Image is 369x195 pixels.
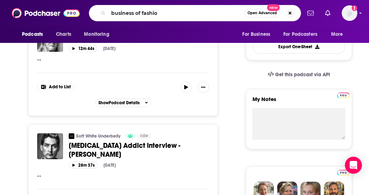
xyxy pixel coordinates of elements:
[248,11,277,15] span: Open Advanced
[345,157,362,174] div: Open Intercom Messenger
[12,6,80,20] img: Podchaser - Follow, Share and Rate Podcasts
[56,29,71,39] span: Charts
[69,133,74,139] img: Soft White Underbelly
[69,45,97,52] button: 12m 44s
[49,84,71,90] span: Add to List
[69,141,180,159] span: [MEDICAL_DATA] Addict interview - [PERSON_NAME]
[38,82,74,93] button: Show More Button
[252,96,345,108] label: My Notes
[252,40,345,54] button: Export One-Sheet
[84,29,109,39] span: Monitoring
[76,133,120,139] a: Soft White Underbelly
[89,5,301,21] div: Search podcasts, credits, & more...
[98,100,140,105] span: Show Podcast Details
[275,72,330,78] span: Get this podcast via API
[22,29,43,39] span: Podcasts
[337,93,350,98] img: Podchaser Pro
[337,169,350,175] a: Pro website
[37,133,63,159] img: Fentanyl Addict interview - Henry
[69,162,98,168] button: 28m 37s
[337,170,350,175] img: Podchaser Pro
[108,7,244,19] input: Search podcasts, credits, & more...
[79,28,118,41] button: open menu
[342,5,357,21] span: Logged in as AtriaBooks
[326,28,352,41] button: open menu
[103,163,116,168] div: [DATE]
[237,28,279,41] button: open menu
[352,5,357,11] svg: Add a profile image
[305,7,317,19] a: Show notifications dropdown
[342,5,357,21] button: Show profile menu
[17,28,52,41] button: open menu
[69,141,209,159] a: [MEDICAL_DATA] Addict interview - [PERSON_NAME]
[262,66,336,83] a: Get this podcast via API
[267,4,280,11] span: New
[322,7,333,19] a: Show notifications dropdown
[198,82,209,93] button: Show More Button
[337,91,350,98] a: Pro website
[242,29,270,39] span: For Business
[279,28,328,41] button: open menu
[342,5,357,21] img: User Profile
[103,46,115,51] div: [DATE]
[37,174,41,181] span: " "
[244,9,280,17] button: Open AdvancedNew
[140,133,148,140] span: Idle
[37,58,41,65] span: " "
[331,29,343,39] span: More
[51,28,75,41] a: Charts
[283,29,317,39] span: For Podcasters
[95,99,151,107] button: ShowPodcast Details
[137,133,151,139] a: Idle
